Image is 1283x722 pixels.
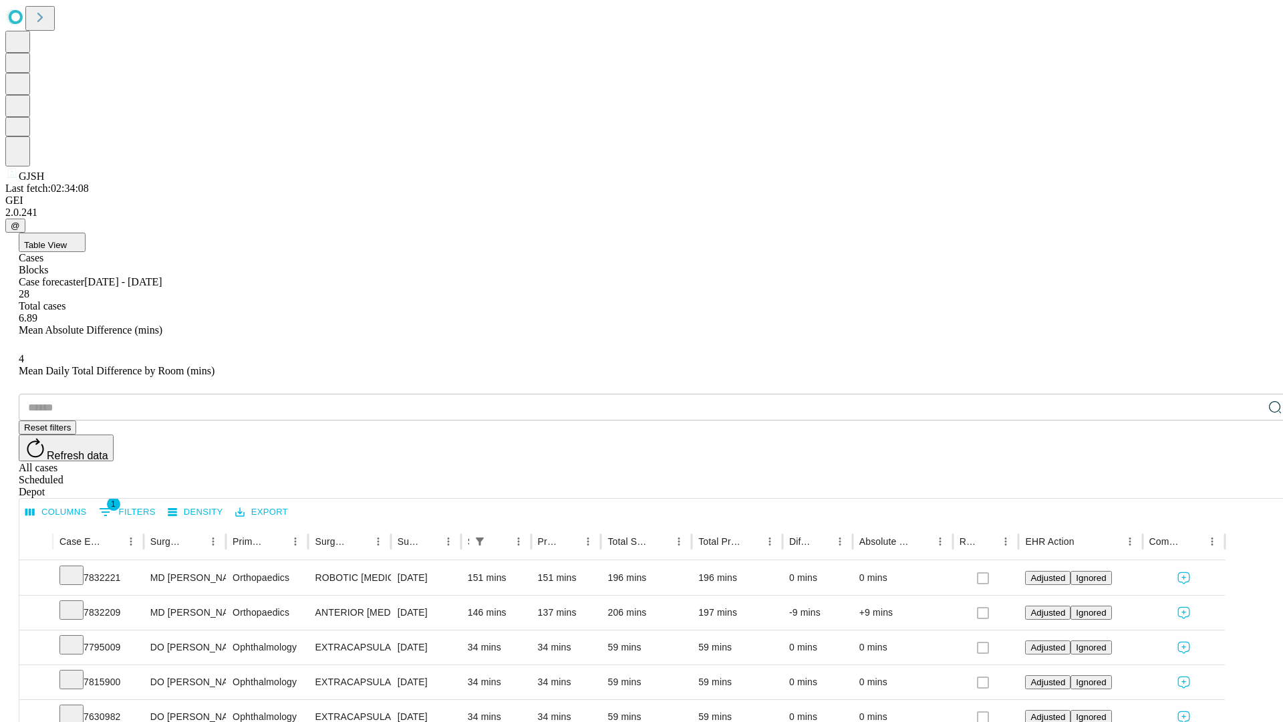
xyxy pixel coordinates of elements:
[1076,712,1106,722] span: Ignored
[670,532,688,551] button: Menu
[789,596,846,630] div: -9 mins
[470,532,489,551] button: Show filters
[698,665,776,699] div: 59 mins
[859,596,946,630] div: +9 mins
[468,596,525,630] div: 146 mins
[698,561,776,595] div: 196 mins
[150,561,219,595] div: MD [PERSON_NAME] [PERSON_NAME] Md
[1071,606,1111,620] button: Ignored
[1076,608,1106,618] span: Ignored
[859,630,946,665] div: 0 mins
[509,532,528,551] button: Menu
[233,665,301,699] div: Ophthalmology
[233,596,301,630] div: Orthopaedics
[19,365,215,376] span: Mean Daily Total Difference by Room (mins)
[233,630,301,665] div: Ophthalmology
[607,596,685,630] div: 206 mins
[19,420,76,435] button: Reset filters
[233,536,266,547] div: Primary Service
[538,630,595,665] div: 34 mins
[150,596,219,630] div: MD [PERSON_NAME] [PERSON_NAME] Md
[369,532,388,551] button: Menu
[59,561,137,595] div: 7832221
[19,276,84,287] span: Case forecaster
[107,497,120,511] span: 1
[398,561,454,595] div: [DATE]
[931,532,950,551] button: Menu
[5,183,89,194] span: Last fetch: 02:34:08
[468,630,525,665] div: 34 mins
[468,536,469,547] div: Scheduled In Room Duration
[651,532,670,551] button: Sort
[286,532,305,551] button: Menu
[103,532,122,551] button: Sort
[5,219,25,233] button: @
[607,536,650,547] div: Total Scheduled Duration
[233,561,301,595] div: Orthopaedics
[1025,675,1071,689] button: Adjusted
[1030,573,1065,583] span: Adjusted
[19,312,37,324] span: 6.89
[470,532,489,551] div: 1 active filter
[760,532,779,551] button: Menu
[19,324,162,336] span: Mean Absolute Difference (mins)
[607,630,685,665] div: 59 mins
[1121,532,1139,551] button: Menu
[315,630,384,665] div: EXTRACAPSULAR CATARACT REMOVAL WITH [MEDICAL_DATA]
[1025,640,1071,654] button: Adjusted
[164,502,227,523] button: Density
[150,630,219,665] div: DO [PERSON_NAME]
[19,170,44,182] span: GJSH
[1076,677,1106,687] span: Ignored
[1203,532,1222,551] button: Menu
[698,536,740,547] div: Total Predicted Duration
[996,532,1015,551] button: Menu
[1025,606,1071,620] button: Adjusted
[978,532,996,551] button: Sort
[468,665,525,699] div: 34 mins
[831,532,849,551] button: Menu
[789,665,846,699] div: 0 mins
[398,630,454,665] div: [DATE]
[859,536,911,547] div: Absolute Difference
[490,532,509,551] button: Sort
[1030,712,1065,722] span: Adjusted
[742,532,760,551] button: Sort
[350,532,369,551] button: Sort
[84,276,162,287] span: [DATE] - [DATE]
[150,536,184,547] div: Surgeon Name
[1025,536,1074,547] div: EHR Action
[1076,642,1106,652] span: Ignored
[26,636,46,660] button: Expand
[912,532,931,551] button: Sort
[24,423,71,433] span: Reset filters
[185,532,204,551] button: Sort
[59,665,137,699] div: 7815900
[1071,640,1111,654] button: Ignored
[267,532,286,551] button: Sort
[607,665,685,699] div: 59 mins
[19,300,65,312] span: Total cases
[26,602,46,625] button: Expand
[1071,571,1111,585] button: Ignored
[812,532,831,551] button: Sort
[538,665,595,699] div: 34 mins
[26,671,46,695] button: Expand
[789,561,846,595] div: 0 mins
[789,630,846,665] div: 0 mins
[1030,608,1065,618] span: Adjusted
[538,596,595,630] div: 137 mins
[1025,571,1071,585] button: Adjusted
[1184,532,1203,551] button: Sort
[59,596,137,630] div: 7832209
[398,536,419,547] div: Surgery Date
[96,501,159,523] button: Show filters
[698,630,776,665] div: 59 mins
[19,353,24,364] span: 4
[607,561,685,595] div: 196 mins
[5,207,1278,219] div: 2.0.241
[315,561,384,595] div: ROBOTIC [MEDICAL_DATA] KNEE TOTAL
[439,532,458,551] button: Menu
[859,665,946,699] div: 0 mins
[1030,642,1065,652] span: Adjusted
